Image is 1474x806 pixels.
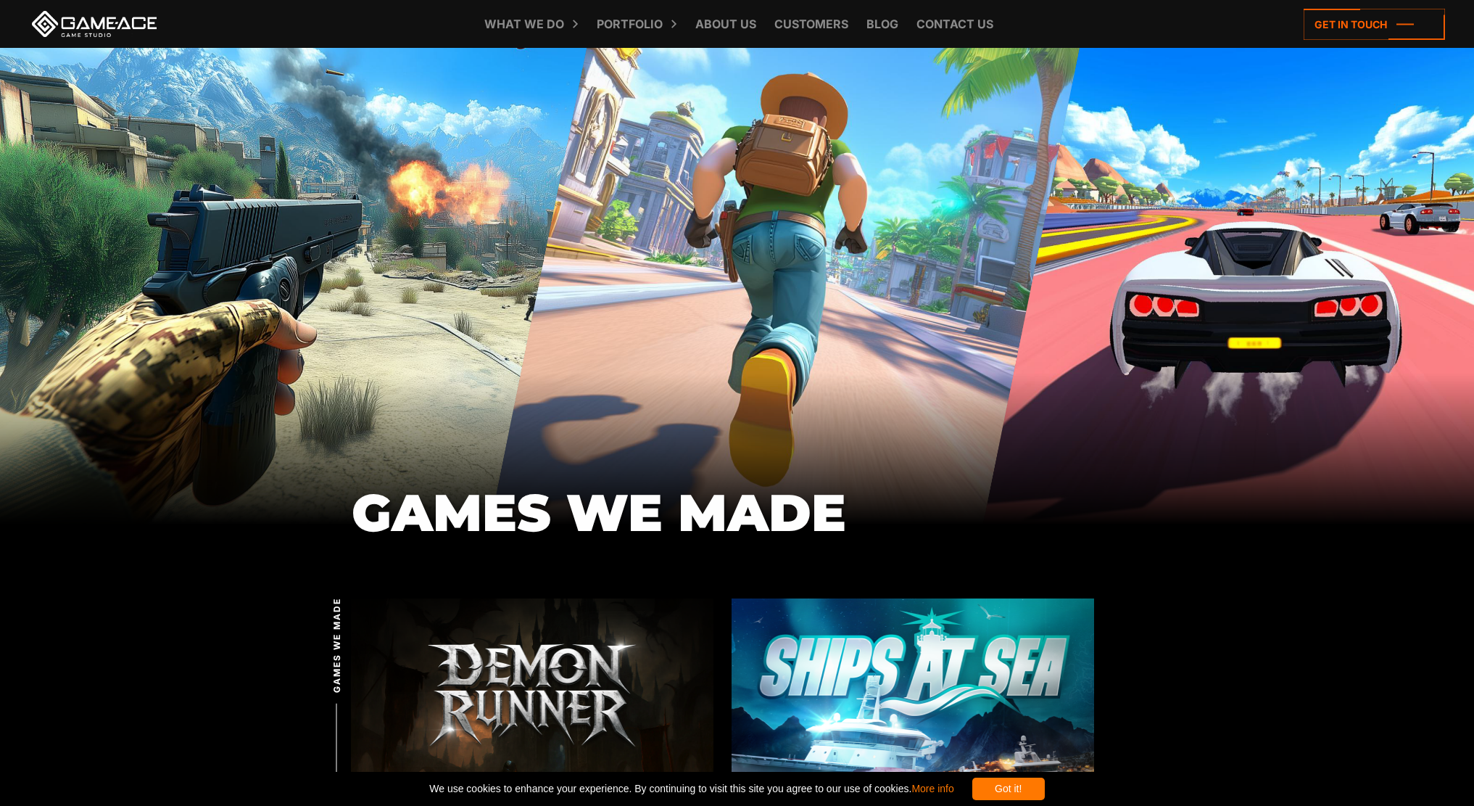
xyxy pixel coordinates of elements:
span: GAMES WE MADE [331,598,344,693]
h1: GAMES WE MADE [352,485,1124,541]
span: We use cookies to enhance your experience. By continuing to visit this site you agree to our use ... [429,778,953,800]
a: Get in touch [1304,9,1445,40]
a: More info [911,783,953,794]
div: Got it! [972,778,1045,800]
